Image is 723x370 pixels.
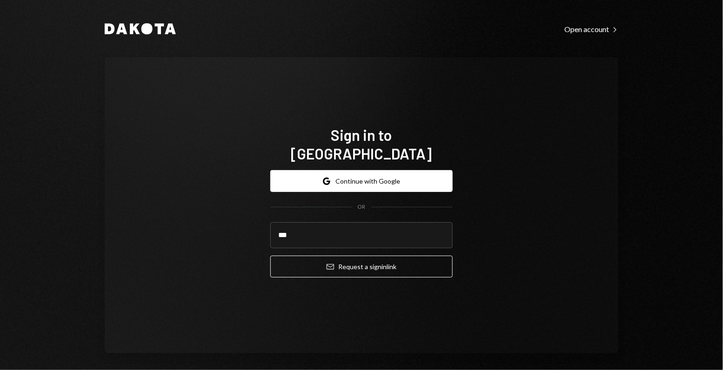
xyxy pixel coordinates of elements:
h1: Sign in to [GEOGRAPHIC_DATA] [270,126,453,163]
button: Continue with Google [270,170,453,192]
button: Request a signinlink [270,256,453,277]
div: OR [358,203,366,211]
div: Open account [564,25,618,34]
a: Open account [564,24,618,34]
